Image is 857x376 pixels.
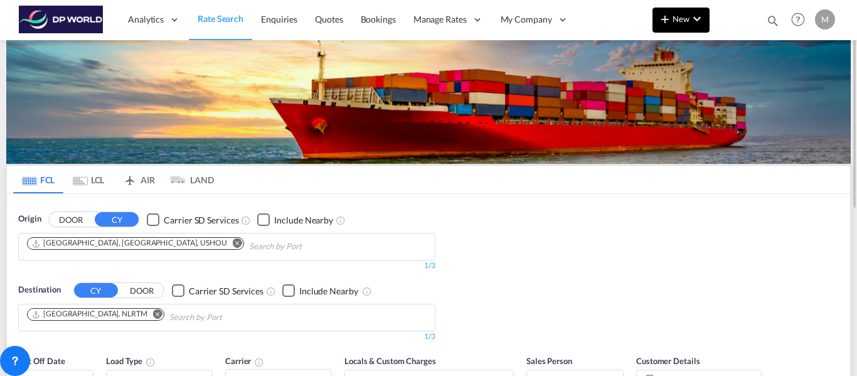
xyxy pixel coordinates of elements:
div: icon-magnify [766,14,780,33]
md-tab-item: AIR [114,166,164,193]
button: CY [95,212,139,227]
md-checkbox: Checkbox No Ink [282,284,358,297]
md-icon: The selected Trucker/Carrierwill be displayed in the rate results If the rates are from another f... [254,357,264,367]
input: Chips input. [169,308,289,328]
div: Rotterdam, NLRTM [31,309,147,320]
img: LCL+%26+FCL+BACKGROUND.png [6,40,851,164]
md-icon: icon-chevron-down [689,11,705,26]
span: Bookings [361,14,396,24]
span: My Company [501,13,552,26]
md-pagination-wrapper: Use the left and right arrow keys to navigate between tabs [13,166,214,193]
span: Manage Rates [413,13,467,26]
span: Analytics [128,13,164,26]
div: Press delete to remove this chip. [31,309,150,320]
md-icon: icon-plus 400-fg [657,11,673,26]
md-checkbox: Checkbox No Ink [257,213,333,226]
span: Enquiries [261,14,297,24]
button: Remove [225,238,243,250]
button: DOOR [49,213,93,227]
md-icon: Unchecked: Ignores neighbouring ports when fetching rates.Checked : Includes neighbouring ports w... [336,215,346,225]
span: Help [787,9,809,30]
span: Rate Search [198,13,243,24]
div: Houston, TX, USHOU [31,238,227,249]
md-icon: Unchecked: Search for CY (Container Yard) services for all selected carriers.Checked : Search for... [266,286,276,296]
md-tab-item: LCL [63,166,114,193]
div: 1/3 [18,261,435,271]
span: Origin [18,213,41,225]
span: Destination [18,284,61,296]
button: icon-plus 400-fgNewicon-chevron-down [652,8,710,33]
span: Carrier [225,356,264,366]
div: Press delete to remove this chip. [31,238,230,249]
md-tab-item: LAND [164,166,214,193]
md-checkbox: Checkbox No Ink [147,213,238,226]
button: Remove [145,309,164,321]
button: DOOR [120,284,164,298]
span: Customer Details [636,356,700,366]
div: Carrier SD Services [189,285,263,298]
md-icon: icon-magnify [766,14,780,28]
img: c08ca190194411f088ed0f3ba295208c.png [19,6,104,34]
span: Locals & Custom Charges [344,356,436,366]
span: New [657,14,705,24]
md-chips-wrap: Chips container. Use arrow keys to select chips. [25,304,294,328]
md-icon: Unchecked: Ignores neighbouring ports when fetching rates.Checked : Includes neighbouring ports w... [362,286,372,296]
md-icon: icon-airplane [122,173,137,182]
md-icon: icon-information-outline [146,357,156,367]
div: 1/3 [18,331,435,342]
div: Include Nearby [274,214,333,227]
div: Carrier SD Services [164,214,238,227]
div: M [815,9,835,30]
span: Quotes [315,14,343,24]
input: Chips input. [249,237,368,257]
span: Cut Off Date [18,356,65,366]
md-tab-item: FCL [13,166,63,193]
span: Sales Person [526,356,572,366]
md-icon: Unchecked: Search for CY (Container Yard) services for all selected carriers.Checked : Search for... [241,215,251,225]
md-chips-wrap: Chips container. Use arrow keys to select chips. [25,234,373,257]
button: CY [74,283,118,298]
span: Load Type [106,356,156,366]
div: Include Nearby [299,285,358,298]
md-checkbox: Checkbox No Ink [172,284,263,297]
div: Help [787,9,815,31]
